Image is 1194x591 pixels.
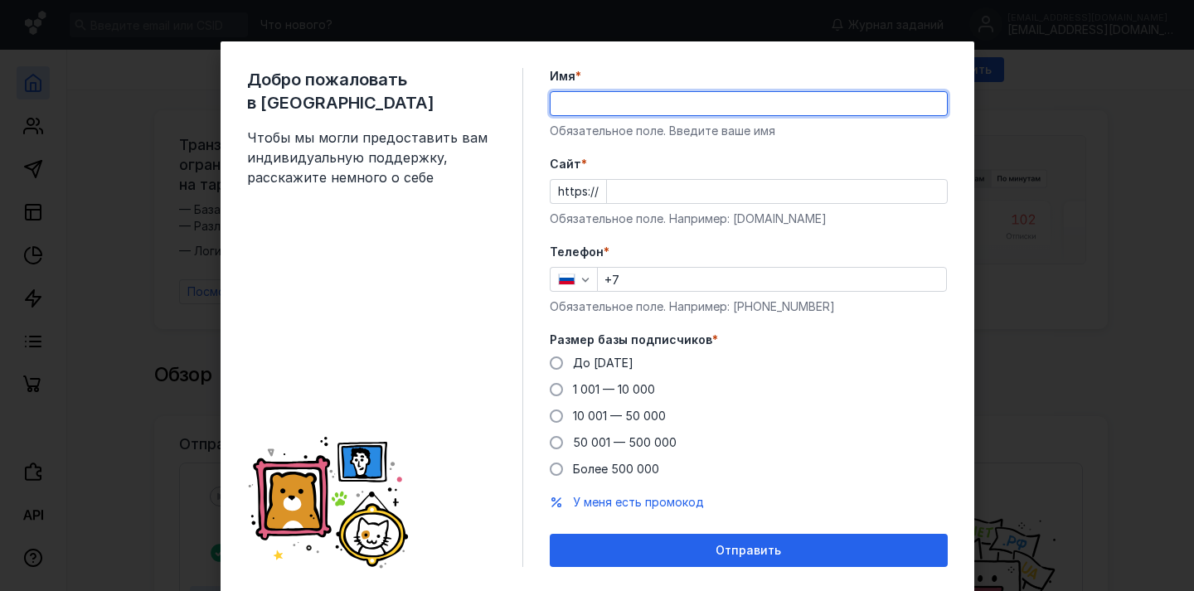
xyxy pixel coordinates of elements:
[573,409,666,423] span: 10 001 — 50 000
[573,382,655,396] span: 1 001 — 10 000
[247,128,496,187] span: Чтобы мы могли предоставить вам индивидуальную поддержку, расскажите немного о себе
[247,68,496,114] span: Добро пожаловать в [GEOGRAPHIC_DATA]
[573,495,704,509] span: У меня есть промокод
[550,156,581,172] span: Cайт
[550,68,575,85] span: Имя
[550,298,948,315] div: Обязательное поле. Например: [PHONE_NUMBER]
[550,534,948,567] button: Отправить
[573,356,633,370] span: До [DATE]
[550,211,948,227] div: Обязательное поле. Например: [DOMAIN_NAME]
[573,435,677,449] span: 50 001 — 500 000
[550,244,604,260] span: Телефон
[573,462,659,476] span: Более 500 000
[550,123,948,139] div: Обязательное поле. Введите ваше имя
[716,544,781,558] span: Отправить
[550,332,712,348] span: Размер базы подписчиков
[573,494,704,511] button: У меня есть промокод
